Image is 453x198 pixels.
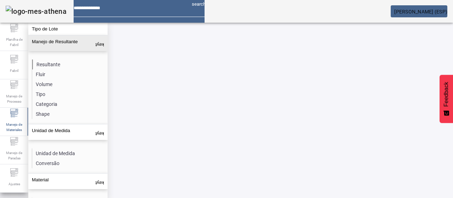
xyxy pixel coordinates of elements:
[32,89,107,99] li: Tipo
[4,148,25,163] span: Manejo de Paradas
[6,179,22,189] span: Ajustes
[96,128,104,136] mat-icon: keyboard_arrow_up
[6,6,67,17] img: logo-mes-athena
[96,177,104,186] mat-icon: keyboard_arrow_up
[28,124,108,140] button: Unidad de Medida
[8,66,21,75] span: Fabril
[394,9,447,15] span: [PERSON_NAME] (ESP)
[28,23,108,35] button: Tipo de Lote
[32,99,107,109] li: Categoria
[28,174,108,189] button: Material
[32,60,107,69] li: Resultante
[4,91,25,106] span: Manejo de Processo
[96,39,104,47] mat-icon: keyboard_arrow_up
[32,69,107,79] li: Fluir
[28,35,108,51] button: Manejo de Resultante
[32,79,107,89] li: Volume
[32,148,107,158] li: Unidad de Medida
[4,35,25,50] span: Planilha de Fabril
[440,75,453,123] button: Feedback - Mostrar pesquisa
[32,158,107,168] li: Conversão
[4,120,25,135] span: Manejo de Materiales
[32,109,107,119] li: Shape
[443,82,449,107] span: Feedback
